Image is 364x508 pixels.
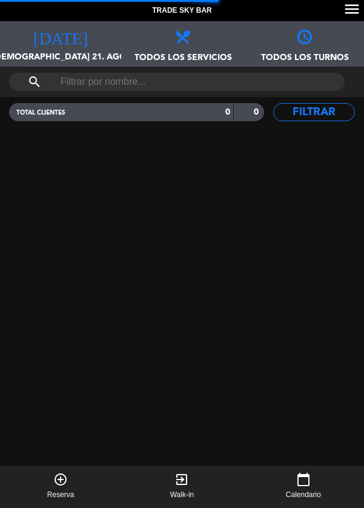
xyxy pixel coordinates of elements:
span: Reserva [47,489,74,501]
button: Filtrar [273,103,355,121]
strong: 0 [254,108,261,116]
i: exit_to_app [174,472,189,487]
i: add_circle_outline [53,472,68,487]
input: Filtrar por nombre... [59,73,294,91]
i: search [27,75,42,89]
span: Calendario [286,489,321,501]
i: calendar_today [296,472,311,487]
strong: 0 [225,108,230,116]
button: calendar_todayCalendario [243,466,364,508]
i: [DATE] [33,27,88,44]
span: TOTAL CLIENTES [16,110,65,116]
button: exit_to_appWalk-in [121,466,242,508]
span: Trade Sky Bar [152,5,211,17]
span: Walk-in [170,489,194,501]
